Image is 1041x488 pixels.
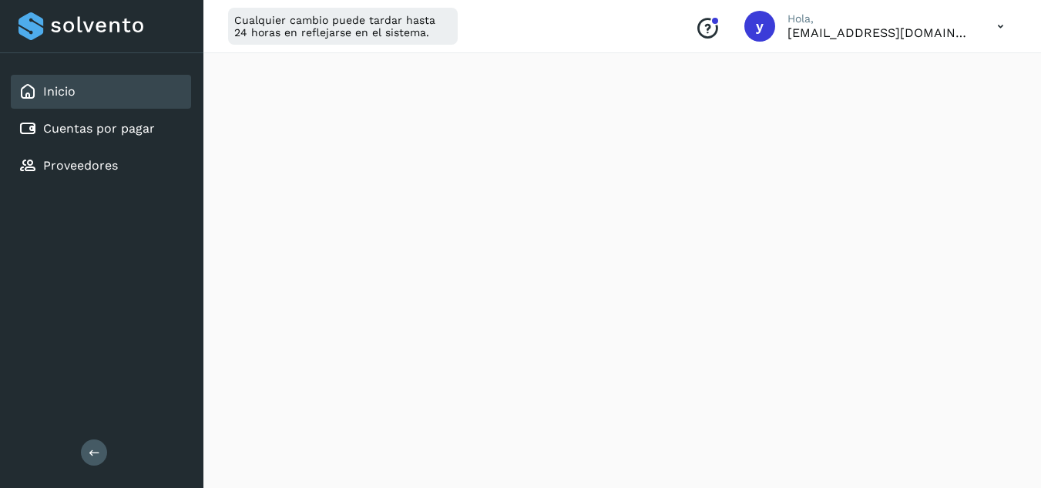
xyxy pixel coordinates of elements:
a: Cuentas por pagar [43,121,155,136]
div: Inicio [11,75,191,109]
div: Proveedores [11,149,191,183]
div: Cuentas por pagar [11,112,191,146]
p: Hola, [787,12,972,25]
p: ycordova@rad-logistics.com [787,25,972,40]
div: Cualquier cambio puede tardar hasta 24 horas en reflejarse en el sistema. [228,8,458,45]
a: Proveedores [43,158,118,173]
a: Inicio [43,84,76,99]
